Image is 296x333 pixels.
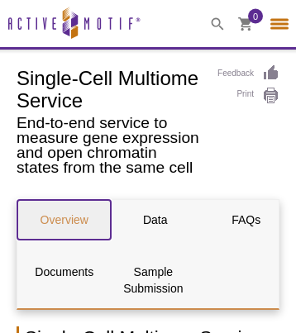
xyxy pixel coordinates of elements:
[217,87,279,105] a: Print
[253,8,258,23] span: 0
[217,64,279,83] a: Feedback
[17,252,111,292] a: Documents
[108,252,198,308] a: Sample Submission
[238,17,253,34] a: 0
[199,200,293,240] a: FAQs
[17,116,201,175] h2: End-to-end service to measure gene expression and open chromatin states from the same cell​
[17,200,111,240] a: Overview
[17,64,201,112] h1: Single-Cell Multiome Service
[108,200,202,240] a: Data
